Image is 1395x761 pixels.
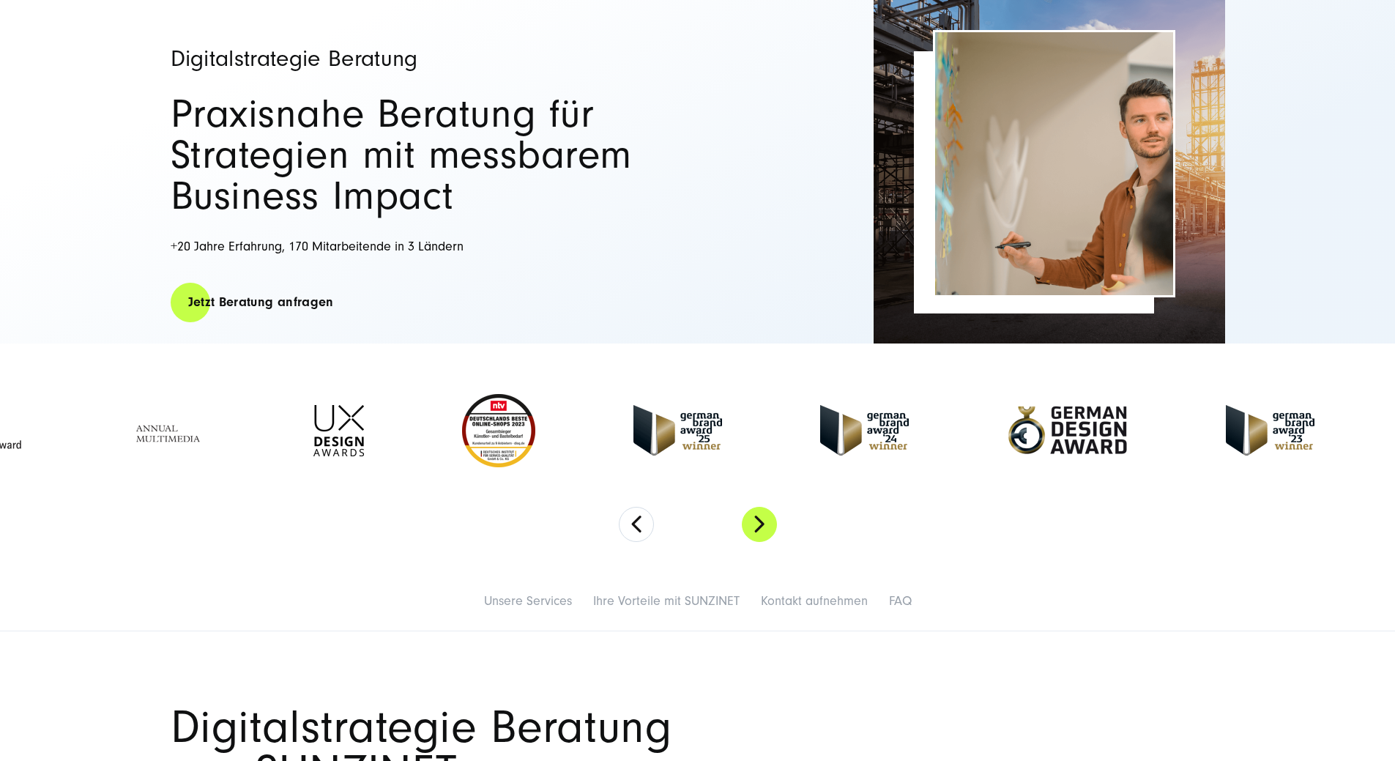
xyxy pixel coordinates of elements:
button: Next [742,507,777,542]
a: Ihre Vorteile mit SUNZINET [593,593,740,609]
span: +20 Jahre Erfahrung, 170 Mitarbeitende in 3 Ländern [171,239,464,254]
img: German-Brand-Award - fullservice digital agentur SUNZINET [820,405,909,456]
img: Deutschlands beste Online Shops 2023 - boesner - Kunde - SUNZINET [462,394,535,467]
img: Full Service Digitalagentur - Annual Multimedia Awards [125,405,215,456]
a: Unsere Services [484,593,572,609]
img: German Brand Award winner 2025 - Full Service Digital Agentur SUNZINET [633,405,722,456]
img: German-Design-Award - fullservice digital agentur SUNZINET [1007,405,1128,456]
img: German Brand Award 2023 Winner - fullservice digital agentur SUNZINET [1226,405,1314,456]
h1: Digitalstrategie Beratung [171,47,683,70]
h2: Praxisnahe Beratung für Strategien mit messbarem Business Impact [171,94,683,217]
a: Kontakt aufnehmen [761,593,868,609]
img: Full-Service Digitalagentur SUNZINET - Strategieberatung [935,32,1173,295]
button: Previous [619,507,654,542]
a: Jetzt Beratung anfragen [171,281,351,323]
img: UX-Design-Awards - fullservice digital agentur SUNZINET [313,405,364,456]
a: FAQ [889,593,912,609]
